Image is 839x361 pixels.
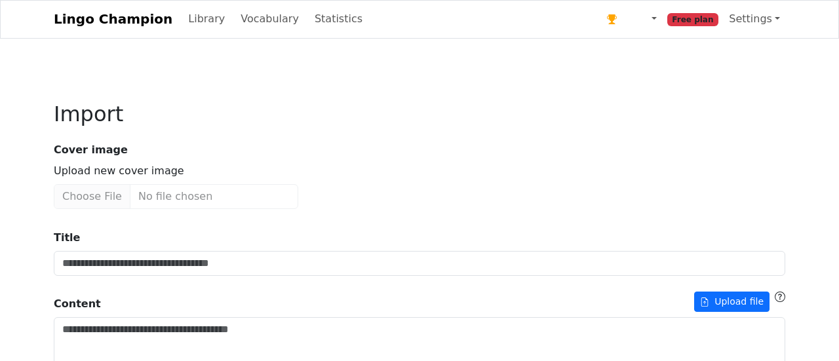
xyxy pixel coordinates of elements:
[54,163,184,179] label: Upload new cover image
[183,6,230,32] a: Library
[694,292,770,312] button: Content
[662,6,724,33] a: Free plan
[54,6,172,32] a: Lingo Champion
[667,13,719,26] span: Free plan
[54,296,101,312] strong: Content
[724,6,785,32] a: Settings
[633,12,648,28] img: en.svg
[54,102,785,126] h2: Import
[309,6,368,32] a: Statistics
[54,231,80,244] strong: Title
[235,6,304,32] a: Vocabulary
[46,142,793,158] strong: Cover image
